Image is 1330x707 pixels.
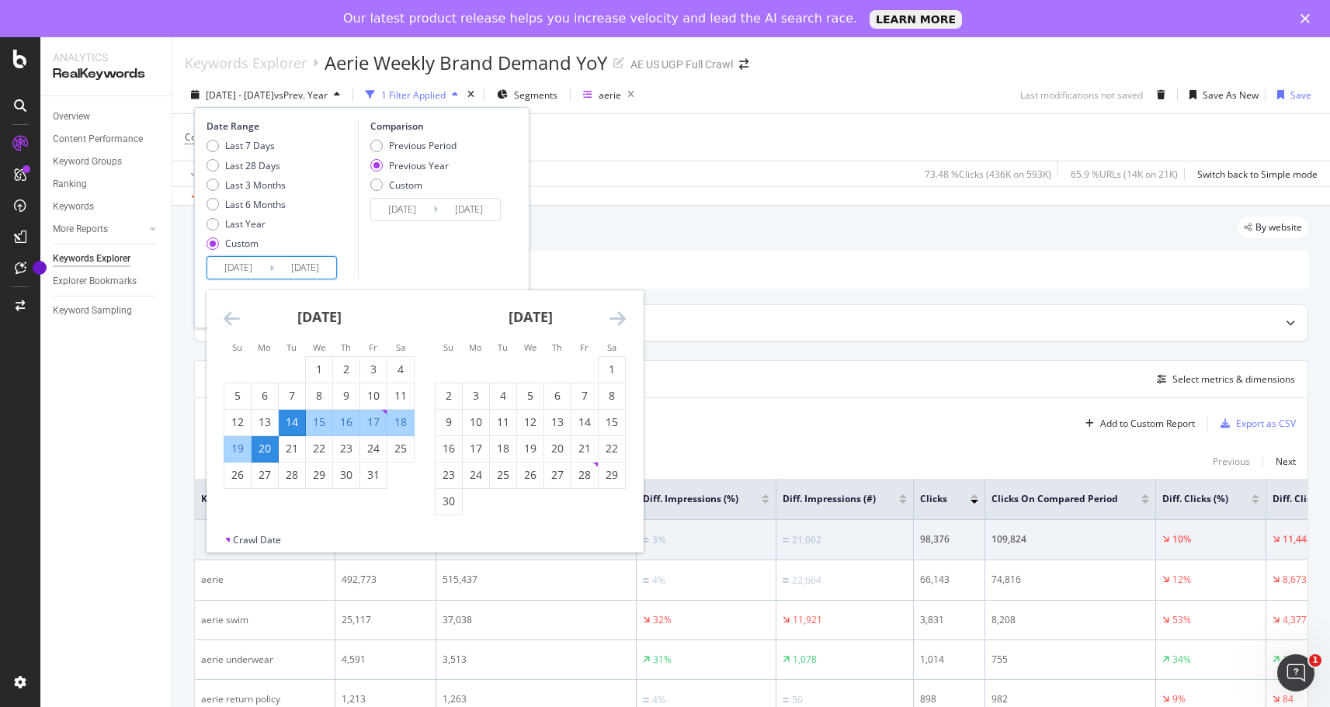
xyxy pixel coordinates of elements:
span: Diff. Clicks (%) [1162,492,1228,506]
button: Save [1271,82,1311,107]
div: 755 [991,653,1149,667]
div: 1,213 [342,692,429,706]
div: Keyword Sampling [53,303,132,319]
iframe: Intercom live chat [1277,654,1314,691]
td: Choose Tuesday, May 28, 2024 as your check-in date. It’s available. [279,462,306,488]
a: Keywords Explorer [185,54,307,71]
td: Choose Tuesday, June 11, 2024 as your check-in date. It’s available. [490,409,517,435]
div: 15 [306,414,332,430]
div: 12 [517,414,543,430]
td: Choose Friday, May 31, 2024 as your check-in date. It’s available. [360,462,387,488]
div: 4% [652,574,665,587]
button: Segments [491,82,564,107]
td: Choose Friday, June 21, 2024 as your check-in date. It’s available. [571,435,599,462]
span: Diff. Impressions (%) [643,492,738,506]
div: Analytics [53,50,159,65]
div: Tooltip anchor [33,261,47,275]
td: Choose Wednesday, May 22, 2024 as your check-in date. It’s available. [306,435,333,462]
small: Mo [258,341,271,353]
div: 27 [544,467,571,483]
td: Choose Thursday, June 27, 2024 as your check-in date. It’s available. [544,462,571,488]
div: 7 [571,388,598,404]
div: 21,062 [792,533,821,547]
div: Overview [53,109,90,125]
a: Keywords Explorer [53,251,161,267]
button: Next [1276,452,1296,471]
span: vs Prev. Year [274,88,328,102]
button: Save As New [1183,82,1259,107]
div: 26 [517,467,543,483]
div: 98,376 [920,532,978,546]
div: 9 [333,388,359,404]
td: Choose Wednesday, May 8, 2024 as your check-in date. It’s available. [306,383,333,409]
div: 3 [360,362,387,377]
div: 3 [463,388,489,404]
div: 8 [306,388,332,404]
td: Choose Saturday, June 22, 2024 as your check-in date. It’s available. [599,435,626,462]
div: 27 [252,467,278,483]
div: 898 [920,692,978,706]
a: LEARN MORE [870,10,962,29]
div: aerie [201,573,328,587]
div: 109,824 [991,532,1149,546]
td: Choose Saturday, June 29, 2024 as your check-in date. It’s available. [599,462,626,488]
div: 31% [653,653,672,667]
div: Crawl Date [233,533,281,546]
div: 5 [224,388,251,404]
td: Choose Monday, May 27, 2024 as your check-in date. It’s available. [252,462,279,488]
img: Equal [783,698,789,702]
div: Save [1290,88,1311,102]
a: Explorer Bookmarks [53,273,161,289]
div: 11 [387,388,414,404]
a: Keyword Groups [53,154,161,170]
div: 16 [436,441,462,456]
div: legacy label [1238,217,1308,238]
div: aerie underwear [201,653,328,667]
td: Choose Saturday, May 11, 2024 as your check-in date. It’s available. [387,383,415,409]
div: 15 [599,414,625,430]
button: [DATE] - [DATE]vsPrev. Year [185,82,346,107]
div: 25 [387,441,414,456]
div: aerie return policy [201,692,328,706]
td: Choose Sunday, June 16, 2024 as your check-in date. It’s available. [436,435,463,462]
div: 11 [490,414,516,430]
div: 29 [306,467,332,483]
td: Choose Friday, May 24, 2024 as your check-in date. It’s available. [360,435,387,462]
div: Custom [207,237,286,250]
div: 17 [463,441,489,456]
div: RealKeywords [53,65,159,83]
span: Clicks On Compared Period [991,492,1118,506]
td: Choose Monday, May 13, 2024 as your check-in date. It’s available. [252,409,279,435]
td: Choose Thursday, May 9, 2024 as your check-in date. It’s available. [333,383,360,409]
small: Fr [580,341,589,353]
div: Keywords Explorer [53,251,130,267]
div: 2 [436,388,462,404]
small: Mo [469,341,482,353]
td: Selected. Sunday, May 19, 2024 [224,435,252,462]
div: Switch back to Simple mode [1197,168,1318,181]
td: Selected as end date. Monday, May 20, 2024 [252,435,279,462]
div: Last 6 Months [207,198,286,211]
div: 24 [463,467,489,483]
div: Close [1300,14,1316,23]
td: Choose Monday, June 24, 2024 as your check-in date. It’s available. [463,462,490,488]
div: 30 [333,467,359,483]
button: 1 Filter Applied [359,82,464,107]
div: Previous Period [370,139,457,152]
span: Country [185,130,219,144]
div: 74,816 [991,573,1149,587]
small: Tu [498,341,508,353]
div: Last 6 Months [225,198,286,211]
div: Previous [1213,455,1250,468]
td: Choose Monday, June 3, 2024 as your check-in date. It’s available. [463,383,490,409]
td: Choose Monday, June 17, 2024 as your check-in date. It’s available. [463,435,490,462]
div: 22 [306,441,332,456]
div: Custom [370,178,457,192]
div: 11,448 [1283,532,1312,546]
div: 20 [544,441,571,456]
div: 1,014 [920,653,978,667]
div: Last 28 Days [207,159,286,172]
td: Choose Sunday, June 30, 2024 as your check-in date. It’s available. [436,488,463,515]
div: 18 [490,441,516,456]
div: 492,773 [342,573,429,587]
